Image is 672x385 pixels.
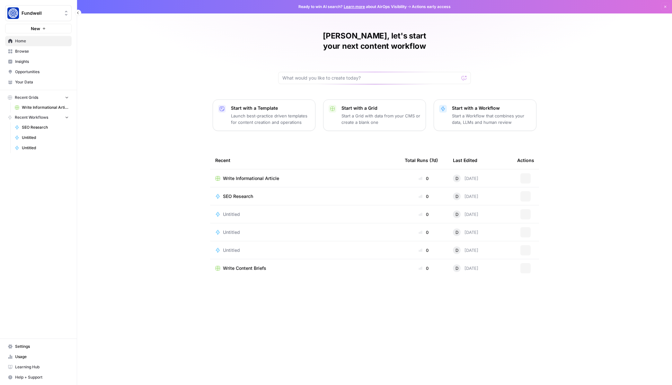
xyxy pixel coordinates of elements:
span: Untitled [22,135,69,141]
a: Untitled [12,143,72,153]
div: 0 [405,247,443,253]
span: Fundwell [22,10,60,16]
a: Untitled [12,133,72,143]
a: Write Informational Article [215,175,394,182]
div: 0 [405,175,443,182]
div: [DATE] [453,210,478,218]
p: Start a Workflow that combines your data, LLMs and human review [452,113,531,125]
span: Help + Support [15,374,69,380]
button: New [5,24,72,33]
span: Actions early access [412,4,451,10]
a: Write Informational Article [12,102,72,113]
div: [DATE] [453,228,478,236]
p: Start with a Grid [341,105,420,111]
span: Untitled [223,247,240,253]
span: Opportunities [15,69,69,75]
p: Start with a Template [231,105,310,111]
div: 0 [405,193,443,200]
p: Start a Grid with data from your CMS or create a blank one [341,113,420,125]
div: [DATE] [453,193,478,200]
button: Start with a WorkflowStart a Workflow that combines your data, LLMs and human review [434,99,536,131]
span: D [455,175,458,182]
span: Recent Workflows [15,115,48,120]
span: Browse [15,48,69,54]
a: Home [5,36,72,46]
span: D [455,265,458,271]
a: Settings [5,341,72,352]
span: D [455,229,458,235]
div: 0 [405,229,443,235]
button: Workspace: Fundwell [5,5,72,21]
a: Untitled [215,247,394,253]
a: Learn more [344,4,365,9]
input: What would you like to create today? [282,75,459,81]
span: SEO Research [22,124,69,130]
div: Recent [215,151,394,169]
span: D [455,211,458,218]
span: Learning Hub [15,364,69,370]
h1: [PERSON_NAME], let's start your next content workflow [278,31,471,51]
p: Launch best-practice driven templates for content creation and operations [231,113,310,125]
img: Fundwell Logo [7,7,19,19]
button: Start with a TemplateLaunch best-practice driven templates for content creation and operations [213,99,315,131]
span: Untitled [22,145,69,151]
button: Recent Workflows [5,113,72,122]
span: Untitled [223,229,240,235]
span: New [31,25,40,32]
span: D [455,247,458,253]
span: D [455,193,458,200]
span: Write Informational Article [223,175,279,182]
a: Opportunities [5,67,72,77]
span: SEO Research [223,193,253,200]
div: [DATE] [453,175,478,182]
span: Insights [15,59,69,64]
div: [DATE] [453,246,478,254]
button: Start with a GridStart a Grid with data from your CMS or create a blank one [323,99,426,131]
button: Recent Grids [5,93,72,102]
a: SEO Research [215,193,394,200]
span: Write Content Briefs [223,265,266,271]
span: Settings [15,344,69,349]
p: Start with a Workflow [452,105,531,111]
span: Ready to win AI search? about AirOps Visibility [298,4,407,10]
a: Learning Hub [5,362,72,372]
a: Untitled [215,211,394,218]
span: Write Informational Article [22,105,69,110]
div: [DATE] [453,264,478,272]
span: Your Data [15,79,69,85]
a: Insights [5,56,72,67]
a: Your Data [5,77,72,87]
a: SEO Research [12,122,72,133]
a: Untitled [215,229,394,235]
div: Total Runs (7d) [405,151,438,169]
a: Browse [5,46,72,56]
div: Last Edited [453,151,477,169]
a: Usage [5,352,72,362]
span: Untitled [223,211,240,218]
span: Usage [15,354,69,360]
div: Actions [517,151,534,169]
span: Recent Grids [15,95,38,100]
span: Home [15,38,69,44]
div: 0 [405,265,443,271]
a: Write Content Briefs [215,265,394,271]
button: Help + Support [5,372,72,382]
div: 0 [405,211,443,218]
